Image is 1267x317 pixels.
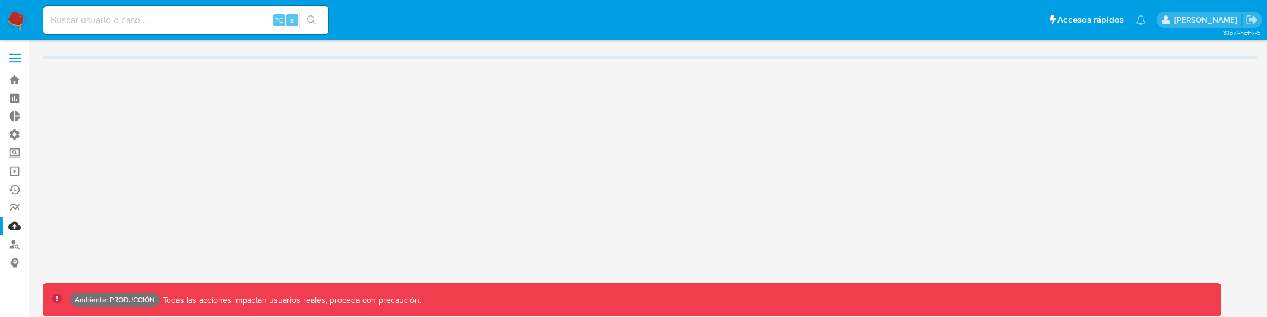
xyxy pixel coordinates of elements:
[1057,14,1124,26] span: Accesos rápidos
[1136,15,1146,25] a: Notificaciones
[290,14,294,26] span: s
[75,297,155,302] p: Ambiente: PRODUCCIÓN
[299,12,324,28] button: search-icon
[43,12,328,28] input: Buscar usuario o caso...
[160,294,421,306] p: Todas las acciones impactan usuarios reales, proceda con precaución.
[1174,14,1241,26] p: ramiro.carbonell@mercadolibre.com.co
[274,14,283,26] span: ⌥
[1246,14,1258,26] a: Salir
